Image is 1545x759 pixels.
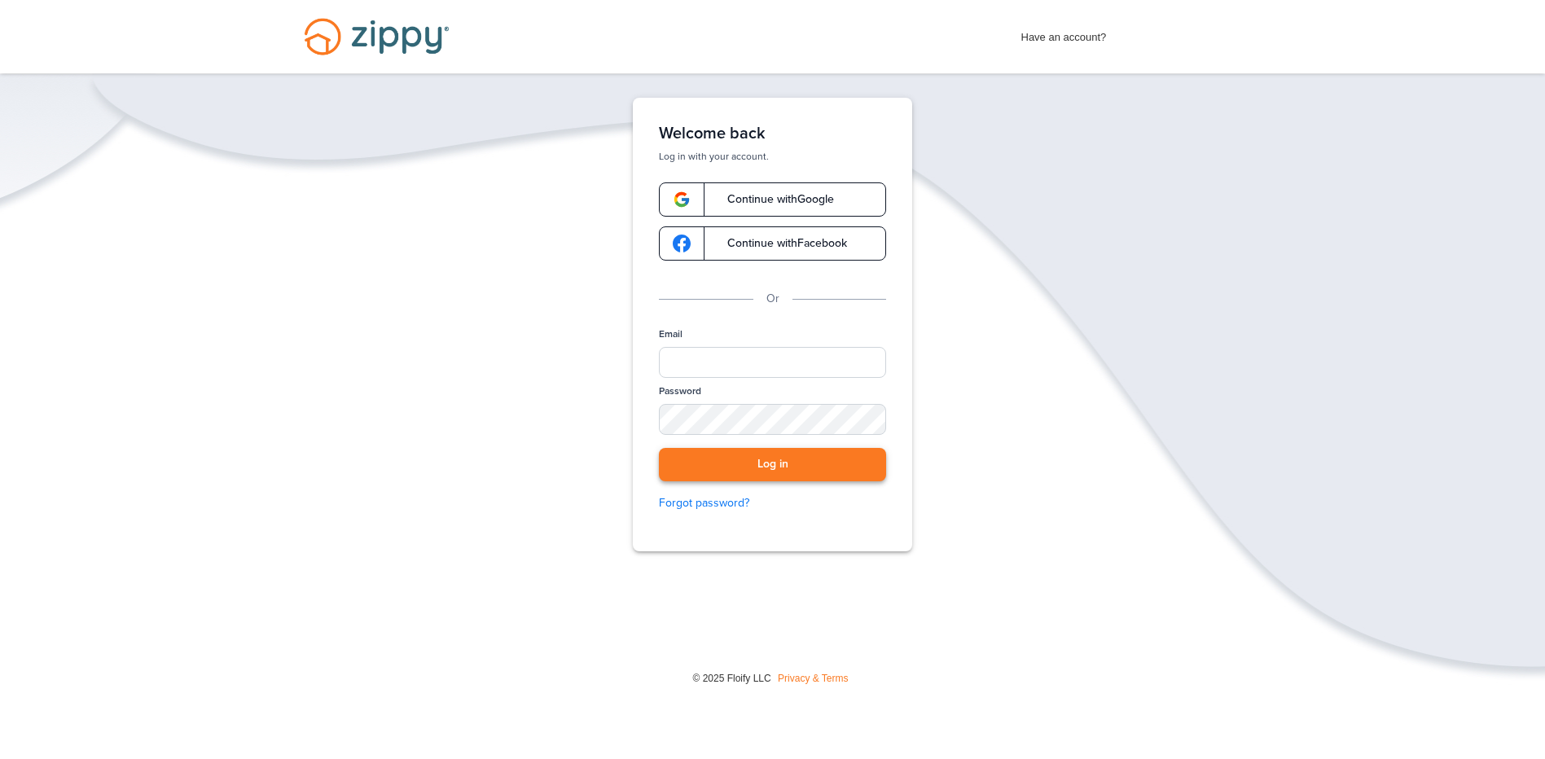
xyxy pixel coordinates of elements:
[659,327,683,341] label: Email
[673,191,691,208] img: google-logo
[711,238,847,249] span: Continue with Facebook
[766,290,779,308] p: Or
[778,673,848,684] a: Privacy & Terms
[711,194,834,205] span: Continue with Google
[692,673,770,684] span: © 2025 Floify LLC
[659,404,886,435] input: Password
[659,226,886,261] a: google-logoContinue withFacebook
[659,494,886,512] a: Forgot password?
[659,182,886,217] a: google-logoContinue withGoogle
[659,448,886,481] button: Log in
[659,150,886,163] p: Log in with your account.
[659,347,886,378] input: Email
[659,124,886,143] h1: Welcome back
[673,235,691,252] img: google-logo
[659,384,701,398] label: Password
[1021,20,1107,46] span: Have an account?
